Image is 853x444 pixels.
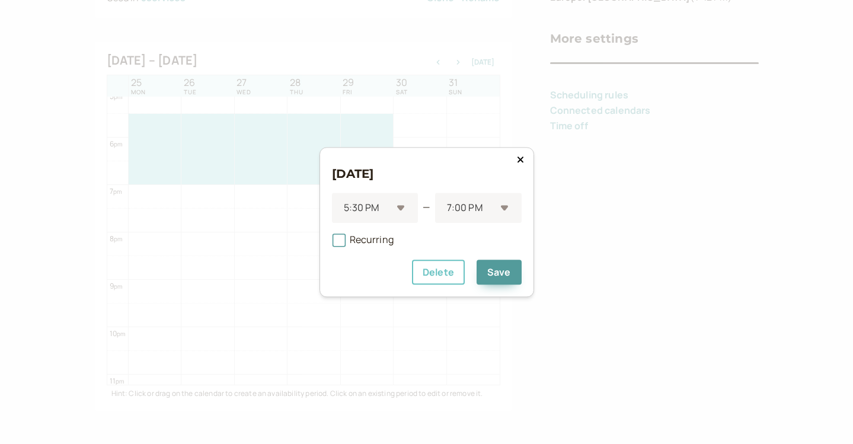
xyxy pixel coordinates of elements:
[423,200,430,216] div: —
[477,260,522,285] button: Save
[332,164,522,183] h3: [DATE]
[332,233,394,246] span: Recurring
[412,260,465,285] button: Delete
[794,387,853,444] iframe: Chat Widget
